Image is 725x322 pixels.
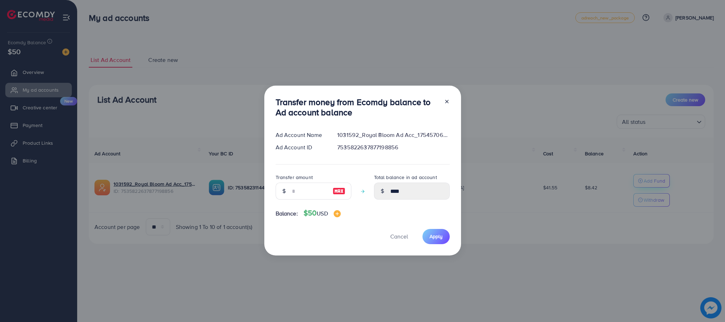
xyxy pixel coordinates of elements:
div: 7535822637877198856 [332,143,455,151]
span: Balance: [276,209,298,218]
h4: $50 [304,209,341,218]
span: USD [317,209,328,217]
img: image [333,187,345,195]
label: Total balance in ad account [374,174,437,181]
div: Ad Account ID [270,143,332,151]
button: Cancel [381,229,417,244]
img: image [334,210,341,217]
div: 1031592_Royal Bloom Ad Acc_1754570689539 [332,131,455,139]
span: Apply [430,233,443,240]
label: Transfer amount [276,174,313,181]
button: Apply [422,229,450,244]
h3: Transfer money from Ecomdy balance to Ad account balance [276,97,438,117]
span: Cancel [390,232,408,240]
div: Ad Account Name [270,131,332,139]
